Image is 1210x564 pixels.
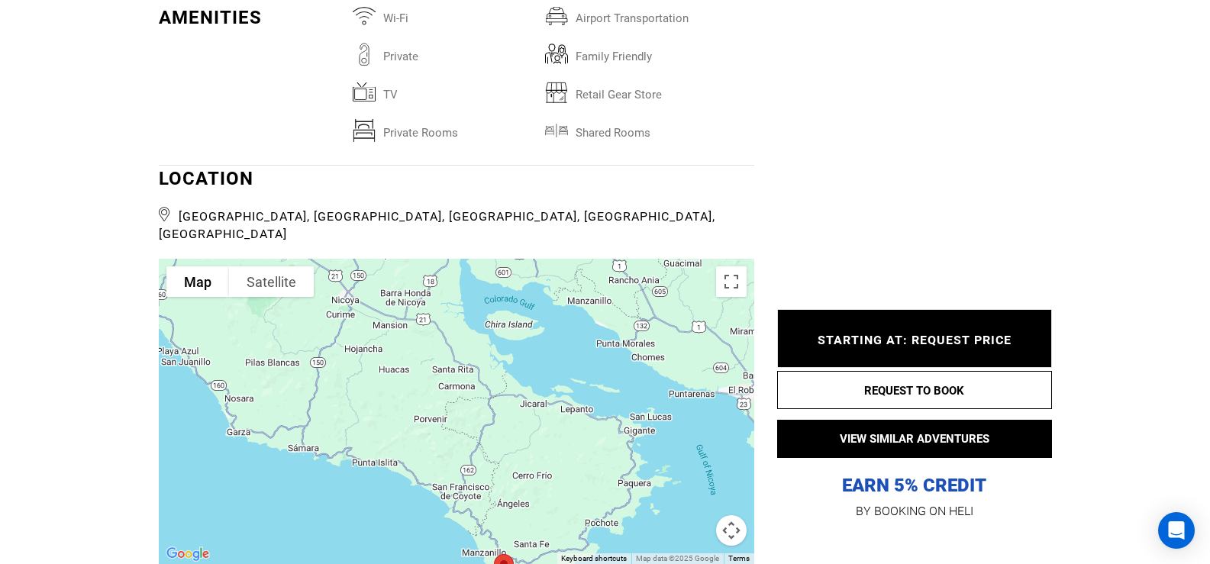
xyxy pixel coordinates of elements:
img: tv.svg [353,81,376,104]
span: Map data ©2025 Google [636,554,719,562]
span: TV [376,81,545,101]
button: Map camera controls [716,515,747,546]
img: airporttransportation.svg [545,5,568,27]
img: sharedrooms.svg [545,119,568,142]
img: private.svg [353,43,376,66]
img: wifi.svg [353,5,376,27]
span: Private [376,43,545,63]
button: VIEW SIMILAR ADVENTURES [777,420,1052,458]
span: family friendly [568,43,737,63]
button: Show satellite imagery [229,266,314,297]
span: [GEOGRAPHIC_DATA], [GEOGRAPHIC_DATA], [GEOGRAPHIC_DATA], [GEOGRAPHIC_DATA], [GEOGRAPHIC_DATA] [159,203,754,243]
div: Amenities [159,5,342,31]
span: Shared Rooms [568,119,737,139]
span: retail gear store [568,81,737,101]
button: Keyboard shortcuts [561,553,627,564]
p: BY BOOKING ON HELI [777,501,1052,522]
span: airport transportation [568,5,737,24]
p: EARN 5% CREDIT [777,321,1052,498]
a: Terms (opens in new tab) [728,554,750,562]
a: Open this area in Google Maps (opens a new window) [163,544,213,564]
button: Show street map [166,266,229,297]
span: Wi-Fi [376,5,545,24]
div: Open Intercom Messenger [1158,512,1195,549]
img: retailgearstore.svg [545,81,568,104]
img: familyfriendly.svg [545,43,568,66]
img: privaterooms.svg [353,119,376,142]
img: Google [163,544,213,564]
button: REQUEST TO BOOK [777,371,1052,409]
button: Toggle fullscreen view [716,266,747,297]
div: LOCATION [159,166,754,243]
span: STARTING AT: REQUEST PRICE [818,334,1012,348]
span: Private Rooms [376,119,545,139]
